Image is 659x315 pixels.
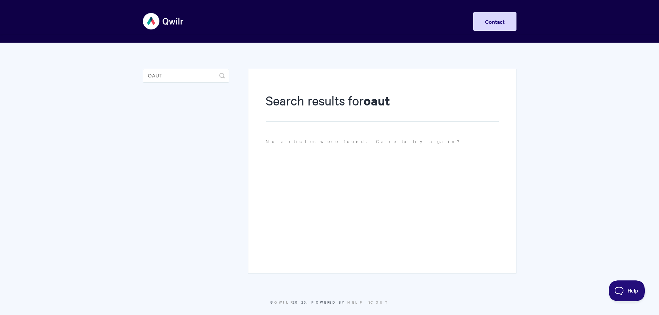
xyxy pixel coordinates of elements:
[311,299,389,305] span: Powered by
[266,138,498,145] p: No articles were found. Care to try again?
[143,69,229,83] input: Search
[364,92,390,109] strong: oaut
[266,92,498,122] h1: Search results for
[609,280,645,301] iframe: Toggle Customer Support
[143,8,184,34] img: Qwilr Help Center
[347,299,389,305] a: Help Scout
[143,299,516,305] p: © 2025.
[274,299,293,305] a: Qwilr
[473,12,516,31] a: Contact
